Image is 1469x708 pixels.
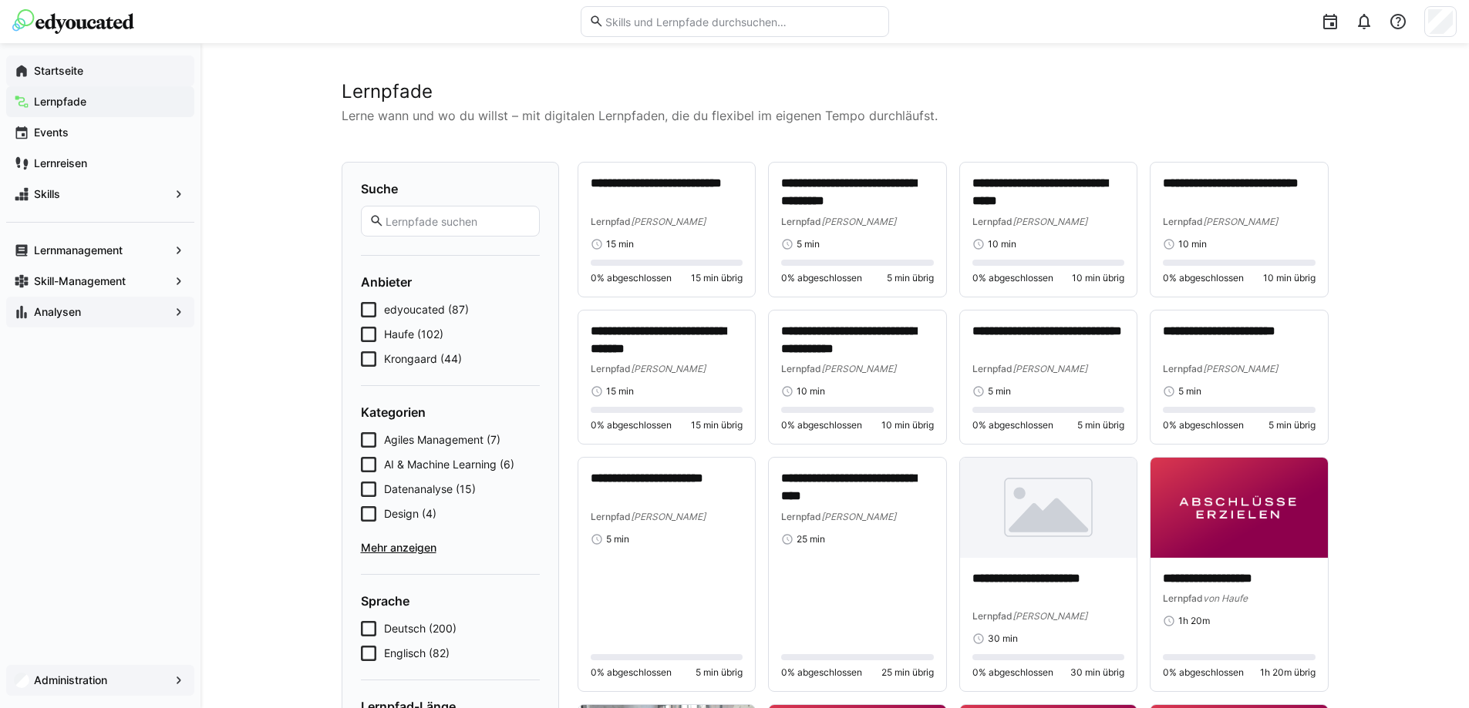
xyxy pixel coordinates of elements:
span: [PERSON_NAME] [1012,363,1087,374]
input: Skills und Lernpfade durchsuchen… [604,15,880,29]
span: [PERSON_NAME] [1012,610,1087,622]
span: 30 min [988,633,1018,645]
span: 10 min [797,385,825,398]
span: Mehr anzeigen [361,540,540,555]
span: Agiles Management (7) [384,432,500,448]
img: image [1151,458,1328,557]
span: [PERSON_NAME] [821,363,896,374]
span: 0% abgeschlossen [591,272,672,284]
span: [PERSON_NAME] [1012,216,1087,227]
span: 0% abgeschlossen [1163,272,1244,284]
span: 0% abgeschlossen [781,666,862,679]
span: 25 min übrig [881,666,934,679]
span: Lernpfad [781,511,821,522]
span: [PERSON_NAME] [1203,363,1278,374]
span: Lernpfad [591,216,631,227]
span: Datenanalyse (15) [384,482,476,497]
span: Lernpfad [1163,592,1203,604]
span: 15 min [606,238,634,250]
span: Haufe (102) [384,327,443,342]
span: 1h 20m [1178,615,1210,627]
span: 0% abgeschlossen [781,272,862,284]
span: 5 min übrig [1269,419,1316,431]
h4: Suche [361,181,540,196]
span: 25 min [797,533,825,545]
span: Lernpfad [781,363,821,374]
span: 5 min übrig [696,666,743,679]
span: AI & Machine Learning (6) [384,457,514,472]
span: Krongaard (44) [384,351,462,367]
h2: Lernpfade [342,80,1329,103]
span: 0% abgeschlossen [781,419,862,431]
span: 0% abgeschlossen [972,666,1053,679]
span: Lernpfad [972,610,1012,622]
span: [PERSON_NAME] [1203,216,1278,227]
span: Lernpfad [1163,216,1203,227]
span: Lernpfad [591,363,631,374]
span: 5 min [797,238,820,250]
span: edyoucated (87) [384,302,469,317]
span: 5 min übrig [1077,419,1124,431]
span: 10 min übrig [881,419,934,431]
span: Deutsch (200) [384,621,457,636]
span: 15 min übrig [691,272,743,284]
p: Lerne wann und wo du willst – mit digitalen Lernpfaden, die du flexibel im eigenen Tempo durchläu... [342,106,1329,125]
span: 15 min übrig [691,419,743,431]
span: 5 min [606,533,629,545]
span: 5 min [1178,385,1201,398]
span: Englisch (82) [384,646,450,661]
span: 5 min [988,385,1011,398]
span: [PERSON_NAME] [821,216,896,227]
span: 0% abgeschlossen [972,419,1053,431]
span: Lernpfad [1163,363,1203,374]
span: Lernpfad [781,216,821,227]
span: 0% abgeschlossen [1163,419,1244,431]
span: 10 min [988,238,1016,250]
span: 1h 20m übrig [1260,666,1316,679]
span: 5 min übrig [887,272,934,284]
img: image [960,458,1137,557]
span: 10 min übrig [1072,272,1124,284]
span: [PERSON_NAME] [631,216,706,227]
span: 0% abgeschlossen [591,419,672,431]
span: [PERSON_NAME] [631,363,706,374]
span: Design (4) [384,506,436,522]
span: 10 min [1178,238,1207,250]
span: 0% abgeschlossen [591,666,672,679]
span: Lernpfad [972,363,1012,374]
span: 15 min [606,385,634,398]
span: 30 min übrig [1070,666,1124,679]
h4: Anbieter [361,274,540,290]
span: 10 min übrig [1263,272,1316,284]
span: [PERSON_NAME] [631,511,706,522]
h4: Kategorien [361,404,540,420]
span: 0% abgeschlossen [1163,666,1244,679]
span: 0% abgeschlossen [972,272,1053,284]
input: Lernpfade suchen [384,214,531,228]
span: [PERSON_NAME] [821,511,896,522]
h4: Sprache [361,593,540,609]
span: von Haufe [1203,592,1248,604]
span: Lernpfad [591,511,631,522]
span: Lernpfad [972,216,1012,227]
